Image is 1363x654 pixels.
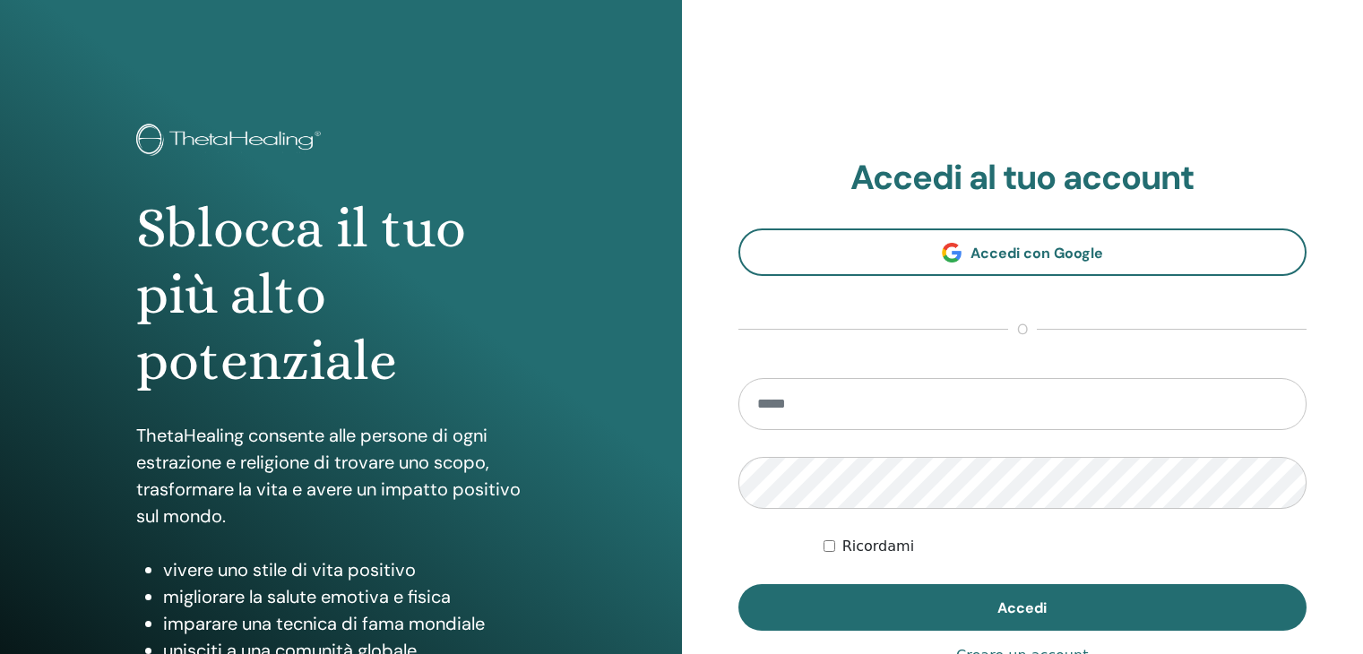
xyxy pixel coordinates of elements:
[738,584,1307,631] button: Accedi
[738,228,1307,276] a: Accedi con Google
[842,536,914,557] label: Ricordami
[1008,319,1037,340] span: o
[136,422,546,529] p: ThetaHealing consente alle persone di ogni estrazione e religione di trovare uno scopo, trasforma...
[970,244,1103,262] span: Accedi con Google
[997,598,1047,617] span: Accedi
[163,583,546,610] li: migliorare la salute emotiva e fisica
[163,610,546,637] li: imparare una tecnica di fama mondiale
[824,536,1307,557] div: Keep me authenticated indefinitely or until I manually logout
[163,556,546,583] li: vivere uno stile di vita positivo
[136,195,546,395] h1: Sblocca il tuo più alto potenziale
[738,158,1307,199] h2: Accedi al tuo account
